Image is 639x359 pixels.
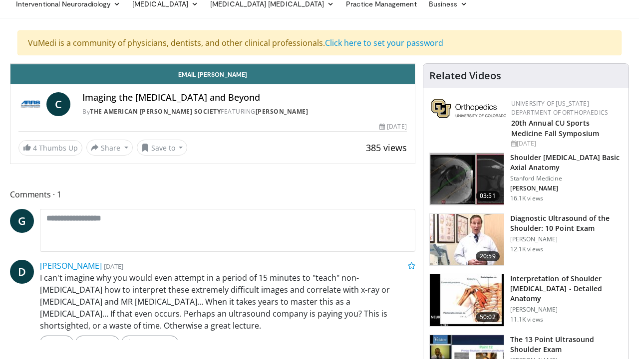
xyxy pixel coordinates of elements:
[510,245,543,253] p: 12.1K views
[104,262,123,271] small: [DATE]
[75,336,119,350] a: Message
[510,184,623,192] p: [PERSON_NAME]
[430,214,504,266] img: 2e2aae31-c28f-4877-acf1-fe75dd611276.150x105_q85_crop-smart_upscale.jpg
[476,251,500,261] span: 20:59
[90,107,221,116] a: The American [PERSON_NAME] Society
[82,107,407,116] div: By FEATURING
[510,175,623,182] p: Stanford Medicine
[430,274,504,326] img: b344877d-e8e2-41e4-9927-e77118ec7d9d.150x105_q85_crop-smart_upscale.jpg
[510,335,623,355] h3: The 13 Point Ultrasound Shoulder Exam
[18,140,82,156] a: 4 Thumbs Up
[40,260,102,271] a: [PERSON_NAME]
[431,99,506,118] img: 355603a8-37da-49b6-856f-e00d7e9307d3.png.150x105_q85_autocrop_double_scale_upscale_version-0.2.png
[476,191,500,201] span: 03:51
[379,122,406,131] div: [DATE]
[82,92,407,103] h4: Imaging the [MEDICAL_DATA] and Beyond
[121,336,178,350] a: Thumbs Up
[476,312,500,322] span: 50:02
[510,316,543,324] p: 11.1K views
[366,142,407,154] span: 385 views
[429,274,623,327] a: 50:02 Interpretation of Shoulder [MEDICAL_DATA] - Detailed Anatomy [PERSON_NAME] 11.1K views
[510,153,623,173] h3: Shoulder [MEDICAL_DATA] Basic Axial Anatomy
[10,64,415,84] a: Email [PERSON_NAME]
[430,153,504,205] img: 843da3bf-65ba-4ef1-b378-e6073ff3724a.150x105_q85_crop-smart_upscale.jpg
[40,272,415,332] p: I can't imagine why you would even attempt in a period of 15 minutes to "teach" non-[MEDICAL_DATA...
[40,336,73,350] a: Reply
[510,274,623,304] h3: Interpretation of Shoulder [MEDICAL_DATA] - Detailed Anatomy
[46,92,70,116] a: C
[17,30,622,55] div: VuMedi is a community of physicians, dentists, and other clinical professionals.
[429,213,623,266] a: 20:59 Diagnostic Ultrasound of the Shoulder: 10 Point Exam [PERSON_NAME] 12.1K views
[10,188,415,201] span: Comments 1
[510,306,623,314] p: [PERSON_NAME]
[10,260,34,284] a: D
[511,99,608,117] a: University of [US_STATE] Department of Orthopaedics
[137,140,188,156] button: Save to
[33,143,37,153] span: 4
[256,107,309,116] a: [PERSON_NAME]
[10,209,34,233] a: G
[510,194,543,202] p: 16.1K views
[18,92,42,116] img: The American Roentgen Ray Society
[511,139,621,148] div: [DATE]
[429,70,501,82] h4: Related Videos
[429,153,623,205] a: 03:51 Shoulder [MEDICAL_DATA] Basic Axial Anatomy Stanford Medicine [PERSON_NAME] 16.1K views
[86,140,133,156] button: Share
[510,213,623,233] h3: Diagnostic Ultrasound of the Shoulder: 10 Point Exam
[510,235,623,243] p: [PERSON_NAME]
[325,37,443,48] a: Click here to set your password
[511,118,599,138] a: 20th Annual CU Sports Medicine Fall Symposium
